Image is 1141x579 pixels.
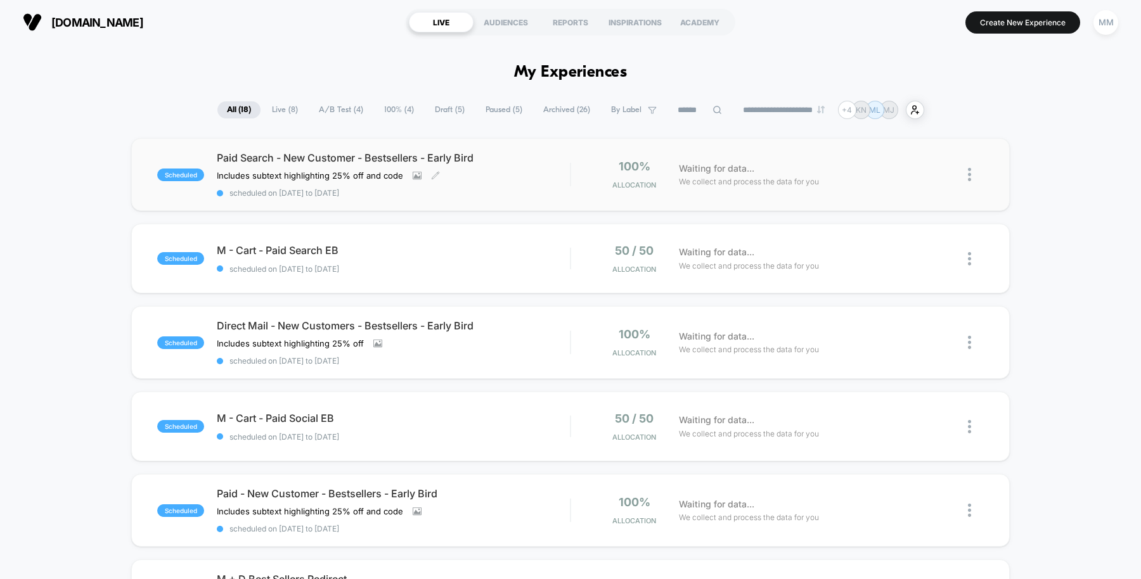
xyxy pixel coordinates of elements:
[968,252,971,265] img: close
[157,504,204,517] span: scheduled
[679,329,754,343] span: Waiting for data...
[679,260,819,272] span: We collect and process the data for you
[838,101,856,119] div: + 4
[534,101,600,118] span: Archived ( 26 )
[612,265,656,274] span: Allocation
[1090,10,1122,35] button: MM
[619,328,650,341] span: 100%
[679,162,754,175] span: Waiting for data...
[217,319,570,332] span: Direct Mail - New Customers - Bestsellers - Early Bird
[157,420,204,433] span: scheduled
[603,12,667,32] div: INSPIRATIONS
[51,16,143,29] span: [DOMAIN_NAME]
[1093,10,1118,35] div: MM
[23,13,42,32] img: Visually logo
[965,11,1080,34] button: Create New Experience
[375,101,423,118] span: 100% ( 4 )
[19,12,147,32] button: [DOMAIN_NAME]
[425,101,474,118] span: Draft ( 5 )
[619,160,650,173] span: 100%
[615,244,654,257] span: 50 / 50
[217,264,570,274] span: scheduled on [DATE] to [DATE]
[968,420,971,433] img: close
[611,105,641,115] span: By Label
[262,101,307,118] span: Live ( 8 )
[612,433,656,442] span: Allocation
[869,105,880,115] p: ML
[538,12,603,32] div: REPORTS
[679,413,754,427] span: Waiting for data...
[217,338,364,348] span: Includes subtext highlighting 25% off
[217,170,403,181] span: Includes subtext highlighting 25% off and code
[157,252,204,265] span: scheduled
[612,181,656,189] span: Allocation
[217,244,570,257] span: M - Cart - Paid Search EB
[615,412,654,425] span: 50 / 50
[514,63,628,82] h1: My Experiences
[817,106,825,113] img: end
[679,175,819,188] span: We collect and process the data for you
[217,101,261,118] span: All ( 18 )
[217,524,570,533] span: scheduled on [DATE] to [DATE]
[309,101,373,118] span: A/B Test ( 4 )
[679,343,819,355] span: We collect and process the data for you
[968,336,971,349] img: close
[612,516,656,525] span: Allocation
[217,356,570,366] span: scheduled on [DATE] to [DATE]
[679,245,754,259] span: Waiting for data...
[968,168,971,181] img: close
[619,495,650,509] span: 100%
[856,105,867,115] p: KN
[157,336,204,349] span: scheduled
[157,169,204,181] span: scheduled
[217,506,403,516] span: Includes subtext highlighting 25% off and code
[679,497,754,511] span: Waiting for data...
[217,487,570,500] span: Paid - New Customer - Bestsellers - Early Bird
[217,412,570,424] span: M - Cart - Paid Social EB
[679,428,819,440] span: We collect and process the data for you
[217,432,570,442] span: scheduled on [DATE] to [DATE]
[476,101,532,118] span: Paused ( 5 )
[474,12,538,32] div: AUDIENCES
[217,188,570,198] span: scheduled on [DATE] to [DATE]
[968,504,971,517] img: close
[667,12,732,32] div: ACADEMY
[679,511,819,523] span: We collect and process the data for you
[409,12,474,32] div: LIVE
[217,151,570,164] span: Paid Search - New Customer - Bestsellers - Early Bird
[883,105,894,115] p: MJ
[612,348,656,357] span: Allocation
